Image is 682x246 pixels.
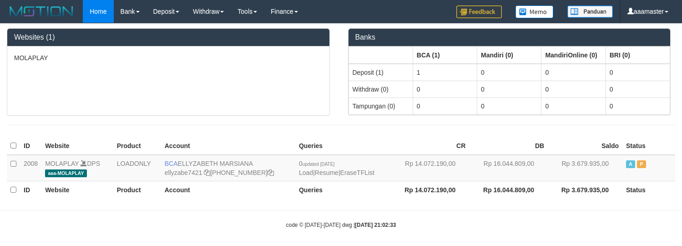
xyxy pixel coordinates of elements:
th: Queries [295,137,391,155]
a: Copy ellyzabe7421 to clipboard [204,169,210,176]
span: updated [DATE] [303,162,334,167]
td: 0 [477,81,541,97]
strong: [DATE] 21:02:33 [355,222,396,228]
img: Feedback.jpg [456,5,502,18]
td: DPS [41,155,113,181]
td: 0 [413,97,477,114]
span: | | [299,160,374,176]
th: Website [41,137,113,155]
th: Rp 3.679.935,00 [548,181,622,199]
th: ID [20,137,41,155]
td: 0 [541,81,606,97]
td: ELLYZABETH MARSIANA [PHONE_NUMBER] [161,155,295,181]
td: LOADONLY [113,155,161,181]
a: Resume [315,169,338,176]
th: Product [113,181,161,199]
th: Rp 16.044.809,00 [469,181,548,199]
td: 1 [413,64,477,81]
th: Group: activate to sort column ascending [349,46,413,64]
a: Load [299,169,313,176]
td: Deposit (1) [349,64,413,81]
td: Rp 3.679.935,00 [548,155,622,181]
th: Website [41,181,113,199]
td: Rp 16.044.809,00 [469,155,548,181]
th: CR [391,137,470,155]
p: MOLAPLAY [14,53,323,62]
span: aaa-MOLAPLAY [45,169,87,177]
td: 0 [477,64,541,81]
td: 0 [477,97,541,114]
a: MOLAPLAY [45,160,79,167]
span: Paused [637,160,646,168]
span: 0 [299,160,334,167]
th: Saldo [548,137,622,155]
th: ID [20,181,41,199]
th: Account [161,181,295,199]
td: 0 [606,81,670,97]
td: Rp 14.072.190,00 [391,155,470,181]
th: Group: activate to sort column ascending [413,46,477,64]
a: Copy 5495537878 to clipboard [268,169,274,176]
img: panduan.png [567,5,613,18]
td: 0 [541,97,606,114]
th: Product [113,137,161,155]
th: Group: activate to sort column ascending [606,46,670,64]
td: 2008 [20,155,41,181]
a: EraseTFList [340,169,374,176]
th: Account [161,137,295,155]
th: Status [622,181,675,199]
td: 0 [541,64,606,81]
th: Rp 14.072.190,00 [391,181,470,199]
th: Status [622,137,675,155]
h3: Banks [355,33,664,41]
th: DB [469,137,548,155]
td: Withdraw (0) [349,81,413,97]
span: Active [626,160,635,168]
td: 0 [413,81,477,97]
th: Group: activate to sort column ascending [541,46,606,64]
img: Button%20Memo.svg [515,5,554,18]
td: Tampungan (0) [349,97,413,114]
span: BCA [165,160,178,167]
td: 0 [606,97,670,114]
a: ellyzabe7421 [165,169,202,176]
th: Queries [295,181,391,199]
h3: Websites (1) [14,33,323,41]
small: code © [DATE]-[DATE] dwg | [286,222,396,228]
th: Group: activate to sort column ascending [477,46,541,64]
img: MOTION_logo.png [7,5,76,18]
td: 0 [606,64,670,81]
